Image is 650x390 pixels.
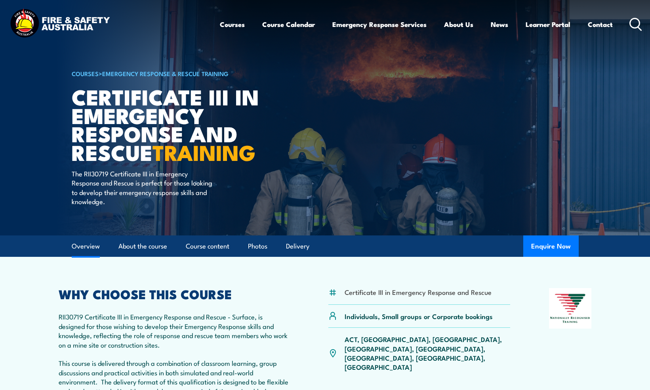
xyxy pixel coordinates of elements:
[286,236,309,257] a: Delivery
[345,335,511,372] p: ACT, [GEOGRAPHIC_DATA], [GEOGRAPHIC_DATA], [GEOGRAPHIC_DATA], [GEOGRAPHIC_DATA], [GEOGRAPHIC_DATA...
[549,288,592,329] img: Nationally Recognised Training logo.
[345,287,492,296] li: Certificate III in Emergency Response and Rescue
[72,69,99,78] a: COURSES
[72,169,216,206] p: The RII30719 Certificate III in Emergency Response and Rescue is perfect for those looking to dev...
[186,236,229,257] a: Course content
[523,235,579,257] button: Enquire Now
[588,14,613,35] a: Contact
[444,14,473,35] a: About Us
[220,14,245,35] a: Courses
[332,14,427,35] a: Emergency Response Services
[248,236,267,257] a: Photos
[72,87,267,161] h1: Certificate III in Emergency Response and Rescue
[72,69,267,78] h6: >
[152,135,255,168] strong: TRAINING
[526,14,570,35] a: Learner Portal
[345,312,493,321] p: Individuals, Small groups or Corporate bookings
[491,14,508,35] a: News
[72,236,100,257] a: Overview
[118,236,167,257] a: About the course
[102,69,229,78] a: Emergency Response & Rescue Training
[59,288,290,299] h2: WHY CHOOSE THIS COURSE
[262,14,315,35] a: Course Calendar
